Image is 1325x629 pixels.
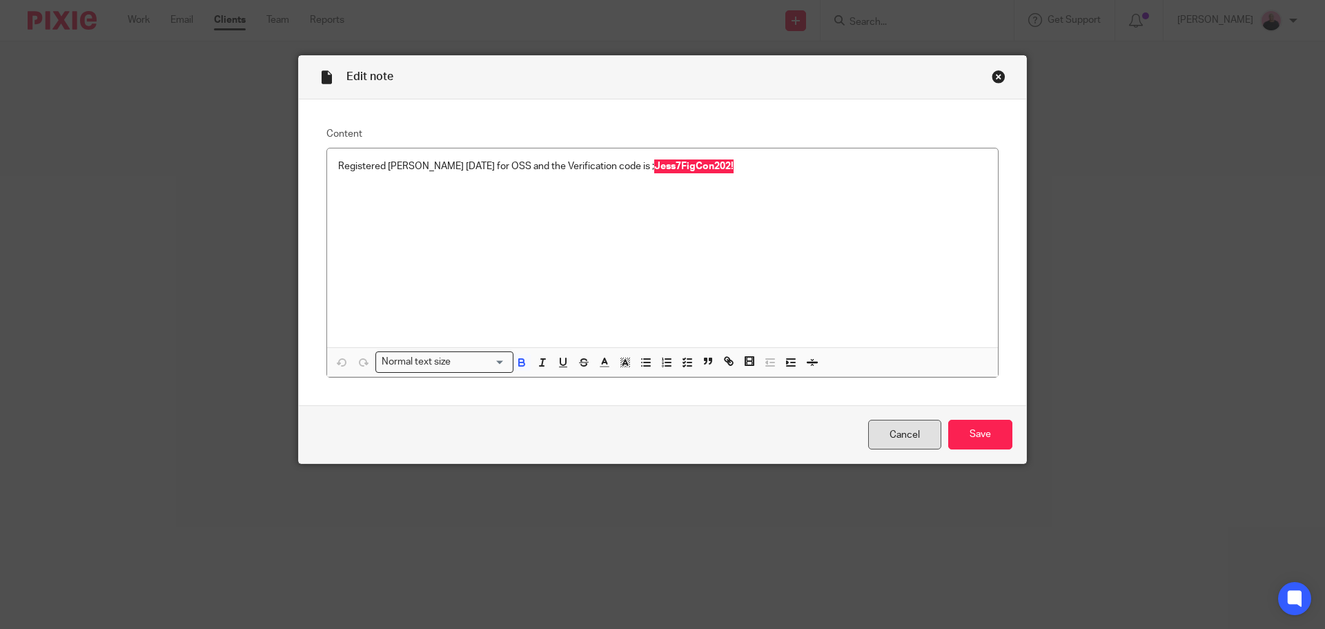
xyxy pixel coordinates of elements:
[338,159,987,173] p: Registered [PERSON_NAME] [DATE] for OSS and the Verification code is ;
[326,127,999,141] label: Content
[992,70,1005,84] div: Close this dialog window
[455,355,505,369] input: Search for option
[868,420,941,449] a: Cancel
[375,351,513,373] div: Search for option
[346,71,393,82] span: Edit note
[948,420,1012,449] input: Save
[654,162,734,171] strong: Jess7FigCon202!
[379,355,454,369] span: Normal text size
